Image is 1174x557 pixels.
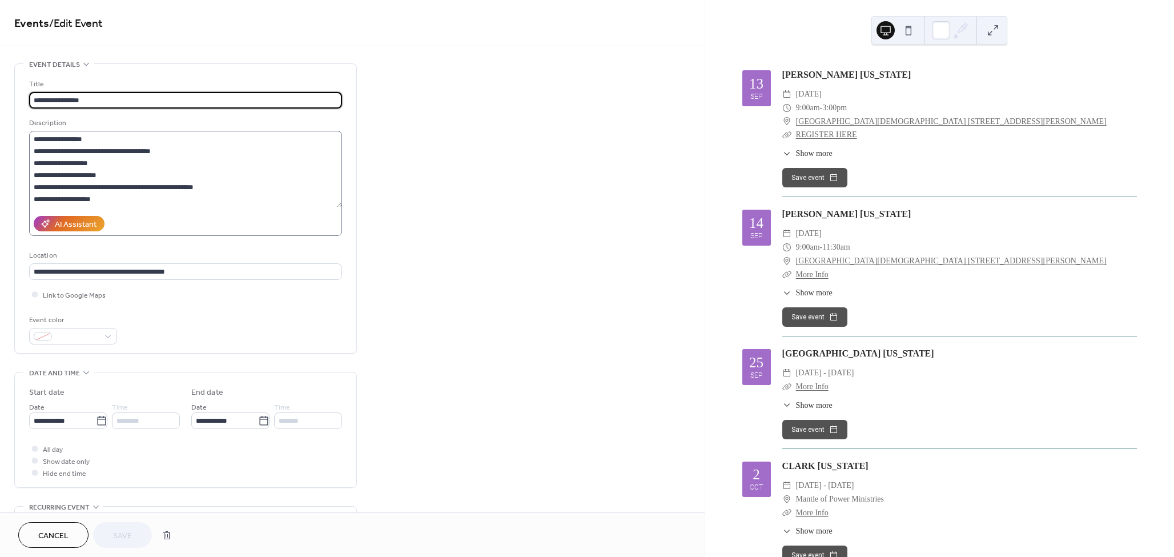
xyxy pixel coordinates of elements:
[796,399,833,411] span: Show more
[782,101,791,115] div: ​
[29,502,90,514] span: Recurring event
[782,420,847,439] button: Save event
[782,348,934,358] a: [GEOGRAPHIC_DATA] [US_STATE]
[796,87,822,101] span: [DATE]
[750,233,763,240] div: Sep
[796,525,833,537] span: Show more
[820,241,823,254] span: -
[782,241,791,254] div: ​
[112,402,128,414] span: Time
[782,227,791,241] div: ​
[749,355,763,370] div: 25
[782,492,791,506] div: ​
[29,387,65,399] div: Start date
[43,468,86,480] span: Hide end time
[782,168,847,187] button: Save event
[796,492,884,506] span: Mantle of Power Ministries
[29,250,340,262] div: Location
[750,93,763,101] div: Sep
[796,130,857,139] a: REGISTER HERE
[29,78,340,90] div: Title
[750,372,763,379] div: Sep
[782,307,847,327] button: Save event
[796,382,829,391] a: More Info
[796,287,833,299] span: Show more
[796,101,820,115] span: 9:00am
[796,147,833,159] span: Show more
[782,399,833,411] button: ​Show more
[55,219,97,231] div: AI Assistant
[782,254,791,268] div: ​
[782,479,791,492] div: ​
[796,508,829,517] a: More Info
[782,128,791,142] div: ​
[782,268,791,282] div: ​
[749,77,763,91] div: 13
[29,402,45,414] span: Date
[796,479,854,492] span: [DATE] - [DATE]
[820,101,823,115] span: -
[18,522,89,548] button: Cancel
[191,387,223,399] div: End date
[753,467,760,482] div: 2
[749,216,763,230] div: 14
[782,461,869,471] a: CLARK [US_STATE]
[38,530,69,542] span: Cancel
[782,287,833,299] button: ​Show more
[782,366,791,380] div: ​
[782,70,911,79] a: [PERSON_NAME] [US_STATE]
[274,402,290,414] span: Time
[796,366,854,380] span: [DATE] - [DATE]
[782,87,791,101] div: ​
[782,525,791,537] div: ​
[750,484,763,491] div: Oct
[29,117,340,129] div: Description
[782,147,833,159] button: ​Show more
[29,367,80,379] span: Date and time
[796,115,1107,129] a: [GEOGRAPHIC_DATA][DEMOGRAPHIC_DATA] [STREET_ADDRESS][PERSON_NAME]
[796,254,1107,268] a: [GEOGRAPHIC_DATA][DEMOGRAPHIC_DATA] [STREET_ADDRESS][PERSON_NAME]
[782,115,791,129] div: ​
[782,287,791,299] div: ​
[822,241,850,254] span: 11:30am
[29,59,80,71] span: Event details
[14,13,49,35] a: Events
[29,314,115,326] div: Event color
[796,270,829,279] a: More Info
[796,241,820,254] span: 9:00am
[782,209,911,219] a: [PERSON_NAME] [US_STATE]
[43,456,90,468] span: Show date only
[43,444,63,456] span: All day
[782,399,791,411] div: ​
[822,101,847,115] span: 3:00pm
[782,147,791,159] div: ​
[191,402,207,414] span: Date
[796,227,822,241] span: [DATE]
[782,525,833,537] button: ​Show more
[782,380,791,394] div: ​
[782,506,791,520] div: ​
[34,216,104,231] button: AI Assistant
[43,290,106,302] span: Link to Google Maps
[49,13,103,35] span: / Edit Event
